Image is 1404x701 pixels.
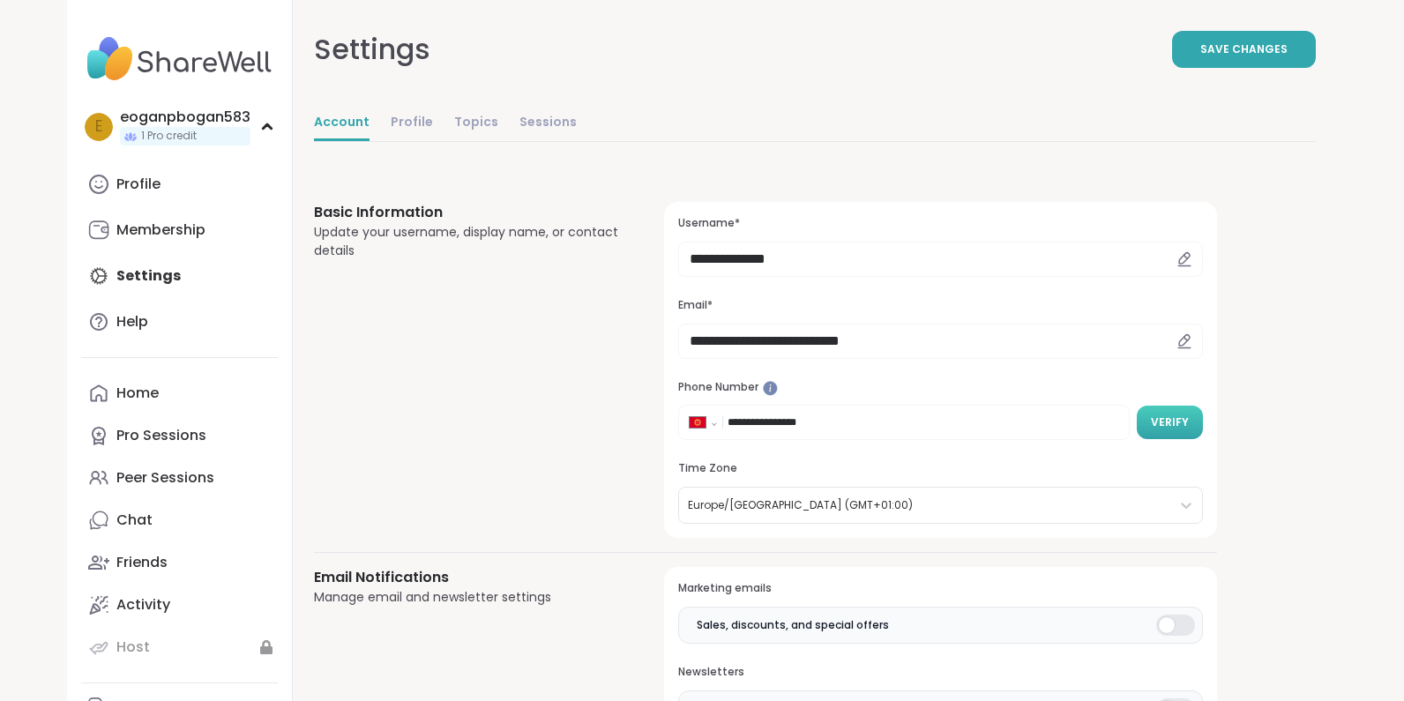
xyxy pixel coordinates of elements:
[116,511,153,530] div: Chat
[678,581,1203,596] h3: Marketing emails
[678,665,1203,680] h3: Newsletters
[81,372,278,414] a: Home
[81,163,278,205] a: Profile
[1200,41,1288,57] span: Save Changes
[116,220,205,240] div: Membership
[81,584,278,626] a: Activity
[314,588,622,607] div: Manage email and newsletter settings
[95,116,102,138] span: e
[116,175,161,194] div: Profile
[1172,31,1316,68] button: Save Changes
[81,414,278,457] a: Pro Sessions
[391,106,433,141] a: Profile
[116,638,150,657] div: Host
[116,426,206,445] div: Pro Sessions
[314,106,370,141] a: Account
[678,216,1203,231] h3: Username*
[314,567,622,588] h3: Email Notifications
[120,108,250,127] div: eoganpbogan583
[81,626,278,668] a: Host
[116,384,159,403] div: Home
[81,457,278,499] a: Peer Sessions
[81,209,278,251] a: Membership
[81,499,278,541] a: Chat
[763,381,778,396] iframe: Spotlight
[81,541,278,584] a: Friends
[454,106,498,141] a: Topics
[141,129,197,144] span: 1 Pro credit
[81,28,278,90] img: ShareWell Nav Logo
[519,106,577,141] a: Sessions
[697,617,889,633] span: Sales, discounts, and special offers
[116,468,214,488] div: Peer Sessions
[678,461,1203,476] h3: Time Zone
[690,417,706,428] img: Kyrgyzstan
[678,380,1203,395] h3: Phone Number
[116,312,148,332] div: Help
[314,223,622,260] div: Update your username, display name, or contact details
[116,553,168,572] div: Friends
[314,28,430,71] div: Settings
[116,595,170,615] div: Activity
[678,298,1203,313] h3: Email*
[81,301,278,343] a: Help
[314,202,622,223] h3: Basic Information
[1151,414,1189,430] span: Verify
[1137,406,1203,439] button: Verify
